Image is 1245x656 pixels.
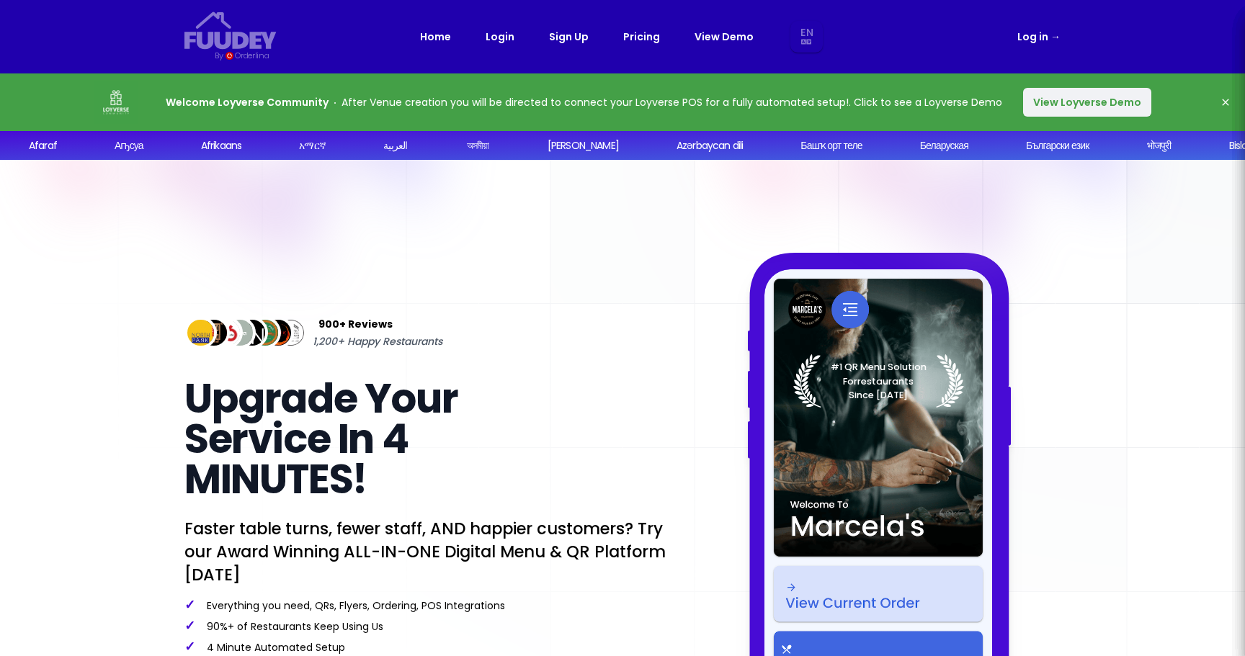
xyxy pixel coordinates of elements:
[184,12,277,50] svg: {/* Added fill="currentColor" here */} {/* This rectangle defines the background. Its explicit fi...
[236,317,269,349] img: Review Img
[677,138,743,153] div: Azərbaycan dili
[299,138,326,153] div: አማርኛ
[184,619,669,634] p: 90%+ of Restaurants Keep Using Us
[383,138,407,153] div: العربية
[420,28,451,45] a: Home
[184,370,458,508] span: Upgrade Your Service In 4 MINUTES!
[184,639,669,655] p: 4 Minute Automated Setup
[467,138,489,153] div: অসমীয়া
[800,138,862,153] div: Башҡорт теле
[166,94,1002,111] p: After Venue creation you will be directed to connect your Loyverse POS for a fully automated setu...
[201,138,241,153] div: Afrikaans
[695,28,754,45] a: View Demo
[184,598,669,613] p: Everything you need, QRs, Flyers, Ordering, POS Integrations
[262,317,295,349] img: Review Img
[623,28,660,45] a: Pricing
[1147,138,1172,153] div: भोजपुरी
[115,138,143,153] div: Аҧсуа
[215,50,223,62] div: By
[249,317,282,349] img: Review Img
[793,354,964,408] img: Laurel
[29,138,57,153] div: Afaraf
[486,28,514,45] a: Login
[184,637,195,655] span: ✓
[197,317,230,349] img: Review Img
[1050,30,1061,44] span: →
[184,616,195,634] span: ✓
[548,138,619,153] div: [PERSON_NAME]
[1023,88,1151,117] button: View Loyverse Demo
[166,95,329,109] strong: Welcome Loyverse Community
[210,317,243,349] img: Review Img
[1017,28,1061,45] a: Log in
[184,596,195,614] span: ✓
[549,28,589,45] a: Sign Up
[318,315,393,333] span: 900+ Reviews
[1026,138,1089,153] div: Български език
[223,317,256,349] img: Review Img
[275,317,307,349] img: Review Img
[184,517,669,586] p: Faster table turns, fewer staff, AND happier customers? Try our Award Winning ALL-IN-ONE Digital ...
[235,50,269,62] div: Orderlina
[313,333,442,350] span: 1,200+ Happy Restaurants
[920,138,968,153] div: Беларуская
[184,317,217,349] img: Review Img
